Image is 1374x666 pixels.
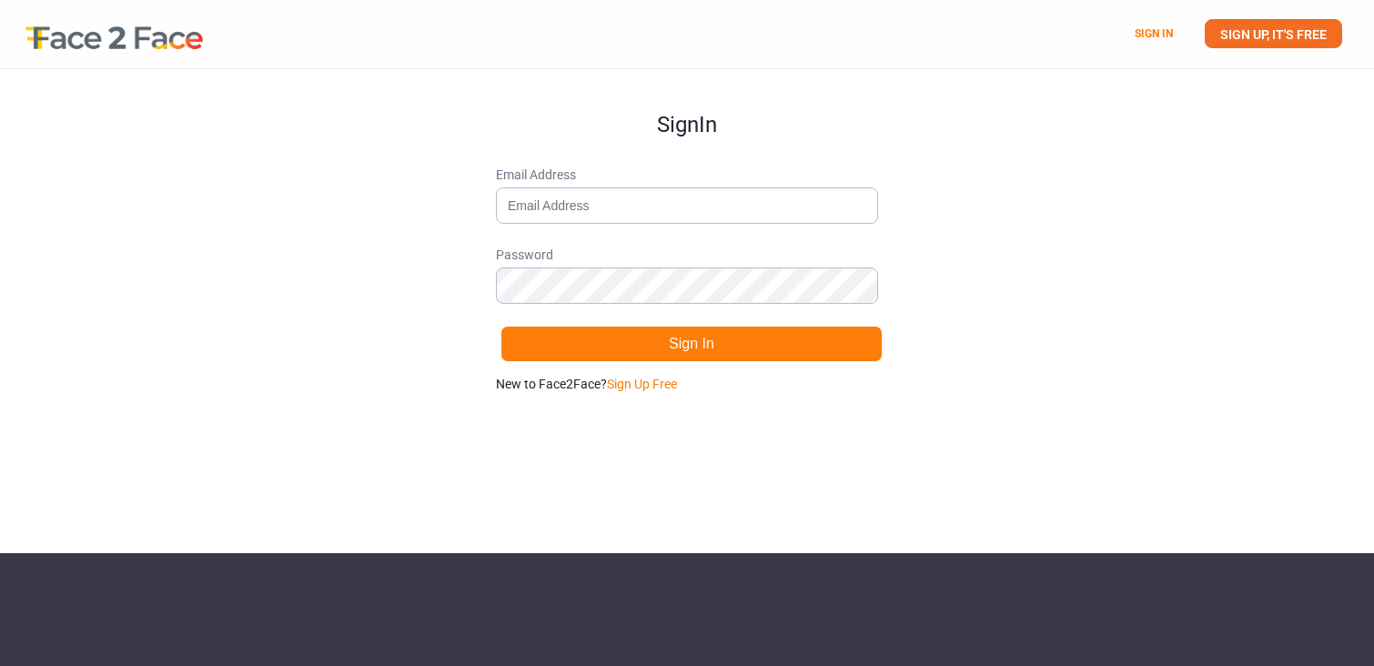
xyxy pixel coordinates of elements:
button: Sign In [500,326,883,362]
input: Email Address [496,187,878,224]
a: Sign Up Free [607,377,677,391]
p: New to Face2Face? [496,375,878,393]
input: Password [496,267,878,304]
span: Password [496,246,878,264]
a: SIGN UP, IT'S FREE [1205,19,1342,48]
a: SIGN IN [1135,27,1173,40]
h1: Sign In [496,69,878,136]
span: Email Address [496,166,878,184]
